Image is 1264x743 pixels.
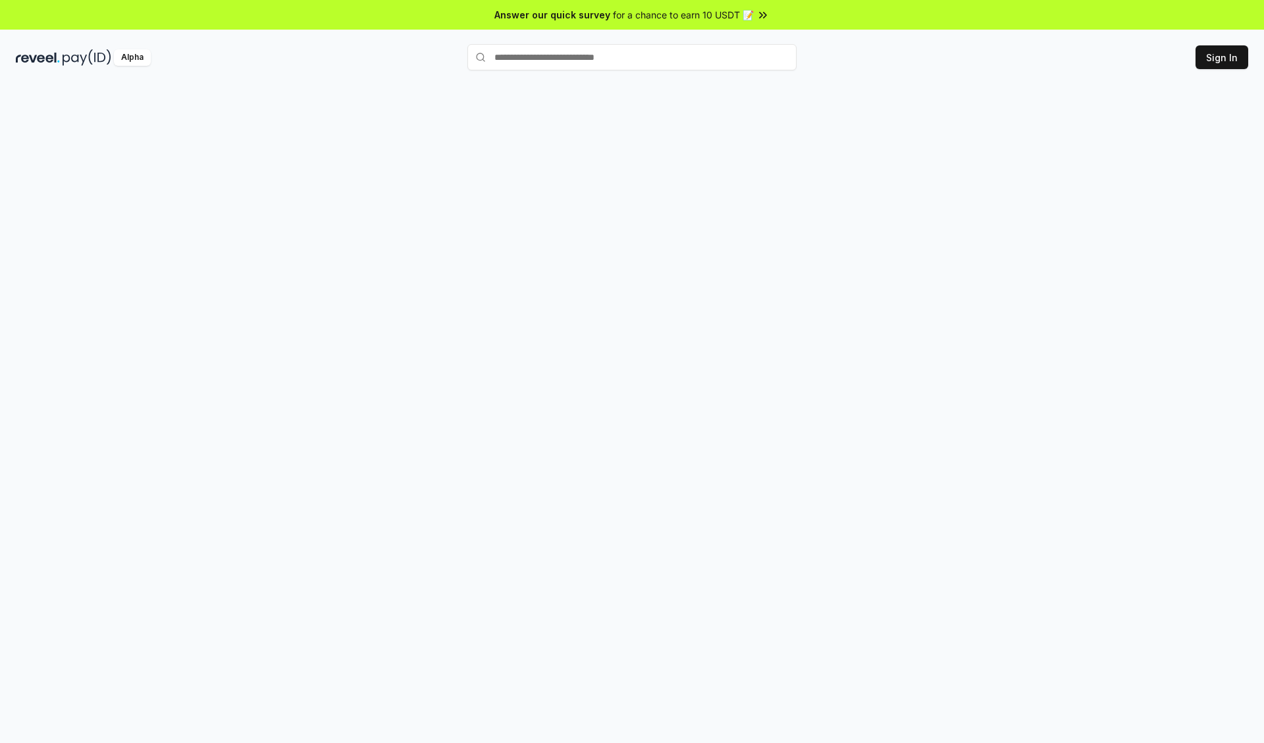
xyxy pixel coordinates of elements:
span: Answer our quick survey [494,8,610,22]
img: reveel_dark [16,49,60,66]
button: Sign In [1196,45,1248,69]
span: for a chance to earn 10 USDT 📝 [613,8,754,22]
div: Alpha [114,49,151,66]
img: pay_id [63,49,111,66]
